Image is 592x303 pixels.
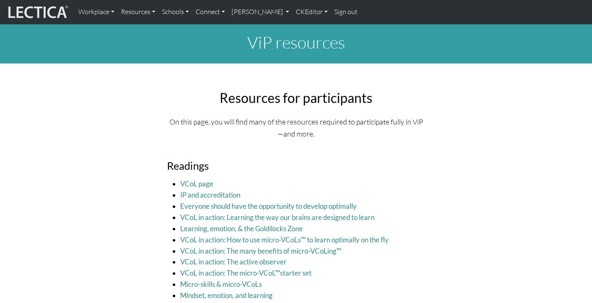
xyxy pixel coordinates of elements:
a: Mindset, emotion, and learning [180,291,273,300]
img: lecticalive [6,4,68,20]
a: Schools [159,3,192,21]
a: IP and accreditation [180,191,240,199]
a: VCoL in action: The active observer [180,257,287,266]
h1: ViP resources [28,32,565,52]
h3: Readings [167,159,425,172]
h2: Resources for participants [167,90,425,106]
a: Micro-skills & micro-VCoLs [180,280,262,288]
a: VCoL in action: How to use micro-VCoLs™ to learn optimally on the fly [180,235,389,244]
a: Workplace [75,3,118,21]
a: Resources [118,3,159,21]
a: VCoL in action: The micro-VCoL [180,269,275,277]
a: ™ [275,269,280,277]
a: ™ [336,247,341,255]
p: On this page, you will find many of the resources required to participate fully in ViP—and more. [167,116,425,139]
a: [PERSON_NAME] [228,3,292,21]
a: starter set [280,269,312,277]
a: VCoL page [180,179,213,188]
a: Sign out [331,3,361,21]
a: VCoL in action: The many benefits of micro-VCoLing [180,247,336,255]
a: Connect [192,3,228,21]
a: Learning, emotion, & the Goldilocks Zone [180,224,303,233]
a: CKEditor [292,3,331,21]
a: VCoL in action: Learning the way our brains are designed to learn [180,213,375,222]
a: Everyone should have the opportunity to develop optimally [180,202,357,210]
